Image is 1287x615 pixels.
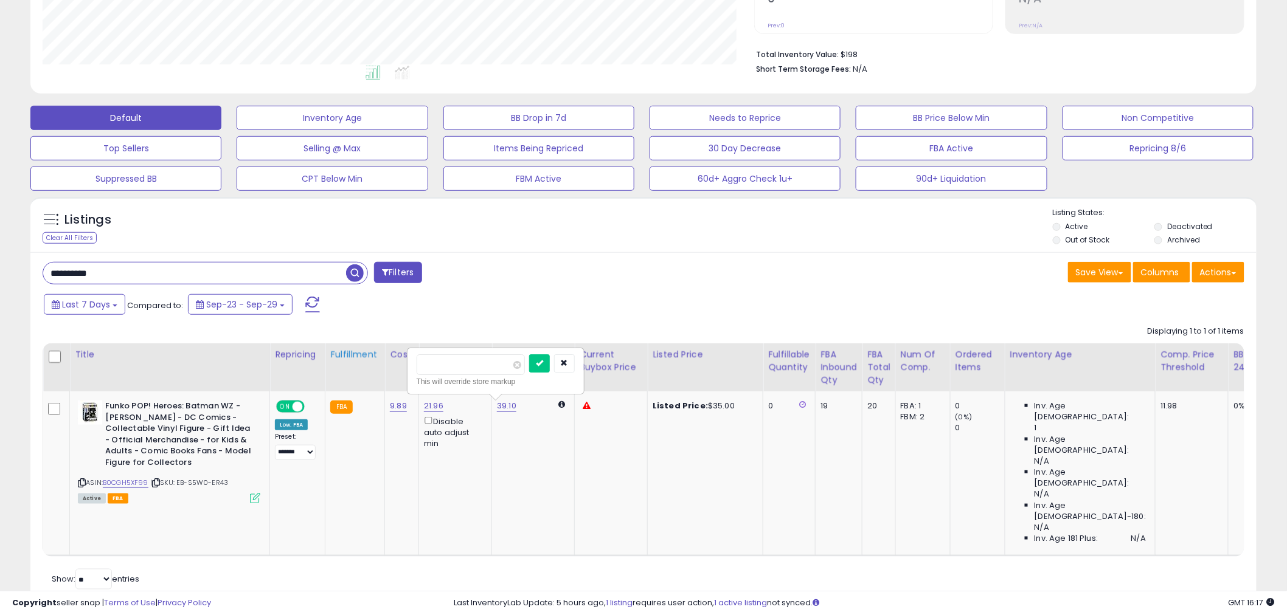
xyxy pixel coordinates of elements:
img: 417k9DqOkTL._SL40_.jpg [78,400,102,425]
span: OFF [303,402,322,412]
div: Fulfillment [330,348,380,361]
button: CPT Below Min [237,167,428,191]
span: All listings currently available for purchase on Amazon [78,493,106,504]
span: Sep-23 - Sep-29 [206,298,277,311]
div: Low. FBA [275,419,308,430]
span: N/A [1035,522,1049,533]
span: Last 7 Days [62,298,110,311]
button: Items Being Repriced [443,136,634,160]
button: Actions [1192,262,1244,283]
small: (0%) [956,412,973,422]
span: Show: entries [52,573,139,585]
div: FBA: 1 [901,400,941,411]
button: FBM Active [443,167,634,191]
button: Suppressed BB [30,167,221,191]
div: Title [75,348,265,361]
b: Funko POP! Heroes: Batman WZ - [PERSON_NAME] - DC Comics - Collectable Vinyl Figure - Gift Idea -... [105,400,253,471]
div: seller snap | | [12,597,211,609]
p: Listing States: [1053,207,1257,219]
button: Columns [1133,262,1190,283]
button: BB Price Below Min [856,106,1047,130]
div: Cost [390,348,414,361]
span: ON [277,402,293,412]
b: Listed Price: [653,400,708,411]
div: Fulfillable Quantity [768,348,810,374]
div: FBA Total Qty [867,348,890,387]
div: Comp. Price Threshold [1160,348,1223,374]
a: 39.10 [497,400,516,412]
b: Total Inventory Value: [756,49,839,60]
a: Terms of Use [104,597,156,608]
button: FBA Active [856,136,1047,160]
div: Current Buybox Price [580,348,642,374]
button: 60d+ Aggro Check 1u+ [650,167,841,191]
button: 30 Day Decrease [650,136,841,160]
div: $35.00 [653,400,754,411]
h5: Listings [64,211,111,228]
span: 2025-10-7 16:17 GMT [1229,597,1275,608]
a: 9.89 [390,400,407,412]
small: Prev: 0 [768,22,785,29]
div: Listed Price [653,348,758,361]
span: 1 [1035,422,1037,433]
div: 11.98 [1160,400,1219,411]
div: Clear All Filters [43,232,97,244]
span: Inv. Age 181 Plus: [1035,533,1098,544]
div: FBM: 2 [901,411,941,422]
div: Last InventoryLab Update: 5 hours ago, requires user action, not synced. [454,597,1275,609]
span: Columns [1141,266,1179,278]
div: Inventory Age [1010,348,1150,361]
span: N/A [1035,489,1049,500]
button: Repricing 8/6 [1063,136,1254,160]
b: Short Term Storage Fees: [756,64,851,74]
a: B0CGH5XF99 [103,478,148,488]
button: Default [30,106,221,130]
div: Displaying 1 to 1 of 1 items [1148,326,1244,337]
div: ASIN: [78,400,260,502]
a: 21.96 [424,400,443,412]
span: Compared to: [127,300,183,311]
label: Archived [1167,235,1200,245]
button: Sep-23 - Sep-29 [188,294,293,315]
button: Filters [374,262,421,283]
span: Inv. Age [DEMOGRAPHIC_DATA]-180: [1035,500,1146,522]
span: N/A [1035,456,1049,467]
div: Repricing [275,348,320,361]
button: Selling @ Max [237,136,428,160]
small: FBA [330,400,353,414]
div: 0 [956,422,1005,433]
div: 0 [768,400,806,411]
small: Prev: N/A [1019,22,1042,29]
div: 0% [1233,400,1274,411]
div: Disable auto adjust min [424,414,482,449]
label: Active [1066,221,1088,232]
button: Save View [1068,262,1131,283]
span: Inv. Age [DEMOGRAPHIC_DATA]: [1035,467,1146,489]
strong: Copyright [12,597,57,608]
a: 1 active listing [715,597,768,608]
button: Last 7 Days [44,294,125,315]
div: FBA inbound Qty [820,348,857,387]
label: Out of Stock [1066,235,1110,245]
div: Num of Comp. [901,348,945,374]
div: This will override store markup [417,376,575,388]
span: FBA [108,493,128,504]
button: Inventory Age [237,106,428,130]
div: 0 [956,400,1005,411]
li: $198 [756,46,1235,61]
span: Inv. Age [DEMOGRAPHIC_DATA]: [1035,434,1146,456]
div: Ordered Items [956,348,1000,374]
div: 19 [820,400,853,411]
label: Deactivated [1167,221,1213,232]
span: N/A [853,63,867,75]
button: Non Competitive [1063,106,1254,130]
div: BB Share 24h. [1233,348,1278,374]
button: Top Sellers [30,136,221,160]
span: N/A [1131,533,1146,544]
span: Inv. Age [DEMOGRAPHIC_DATA]: [1035,400,1146,422]
div: 20 [867,400,886,411]
a: 1 listing [606,597,633,608]
div: Preset: [275,433,316,460]
button: BB Drop in 7d [443,106,634,130]
button: 90d+ Liquidation [856,167,1047,191]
